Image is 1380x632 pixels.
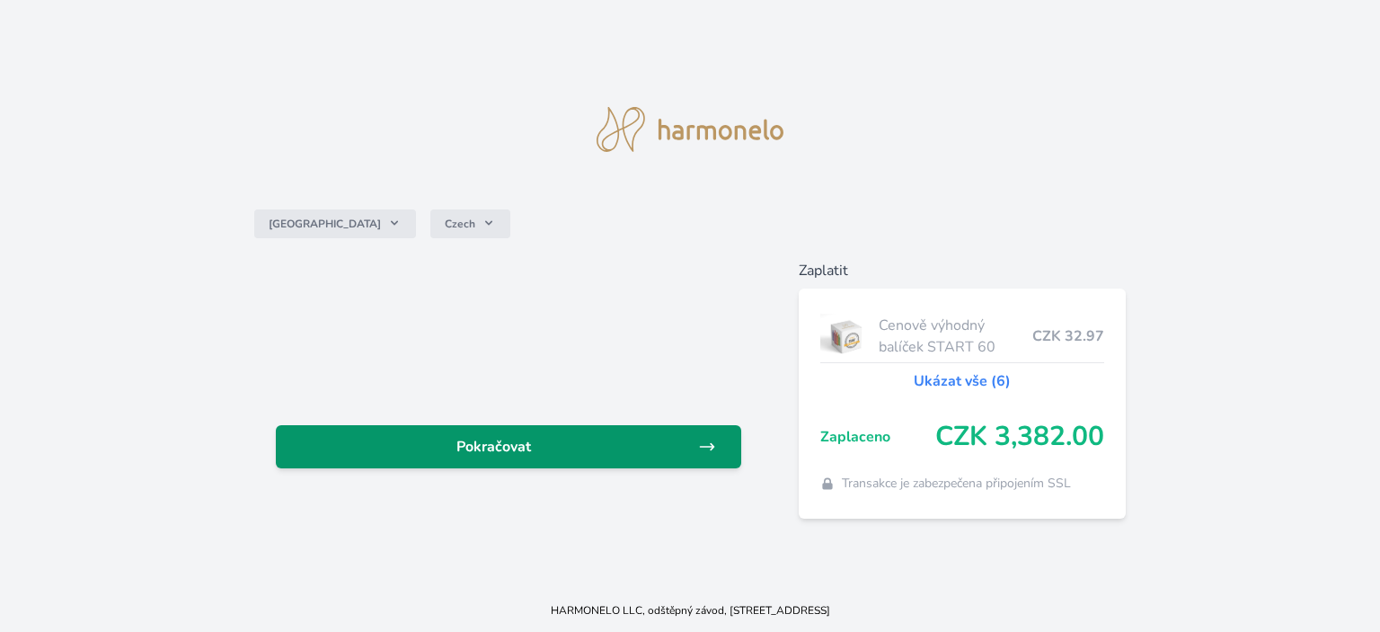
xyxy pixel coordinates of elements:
[842,475,1071,493] span: Transakce je zabezpečena připojením SSL
[597,107,783,152] img: logo.svg
[879,315,1032,358] span: Cenově výhodný balíček START 60
[820,426,935,448] span: Zaplaceno
[290,436,698,458] span: Pokračovat
[276,425,741,468] a: Pokračovat
[430,209,510,238] button: Czech
[445,217,475,231] span: Czech
[820,314,871,359] img: start.jpg
[935,421,1104,453] span: CZK 3,382.00
[1032,325,1104,347] span: CZK 32.97
[269,217,381,231] span: [GEOGRAPHIC_DATA]
[254,209,416,238] button: [GEOGRAPHIC_DATA]
[799,260,1126,281] h6: Zaplatit
[914,370,1011,392] a: Ukázat vše (6)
